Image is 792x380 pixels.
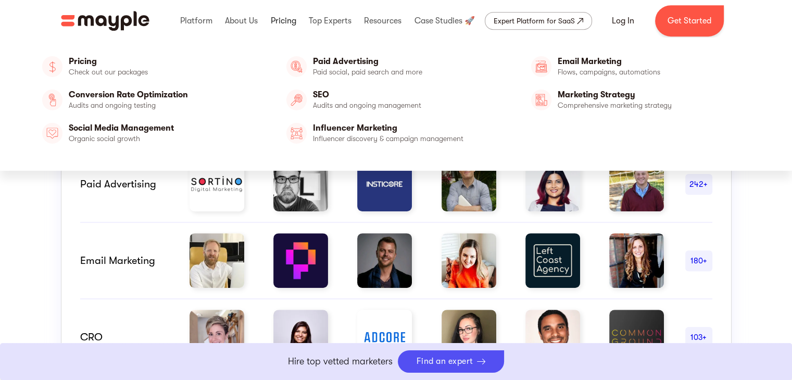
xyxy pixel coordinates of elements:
[685,255,712,267] div: 180+
[80,178,169,191] div: Paid advertising
[268,4,298,37] div: Pricing
[655,5,724,36] a: Get Started
[485,12,592,30] a: Expert Platform for SaaS
[685,331,712,344] div: 103+
[222,4,260,37] div: About Us
[494,15,575,27] div: Expert Platform for SaaS
[306,4,354,37] div: Top Experts
[178,4,215,37] div: Platform
[599,8,647,33] a: Log In
[61,11,149,31] a: home
[61,11,149,31] img: Mayple logo
[361,4,404,37] div: Resources
[80,331,169,344] div: CRO
[80,255,169,267] div: email marketing
[685,178,712,191] div: 242+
